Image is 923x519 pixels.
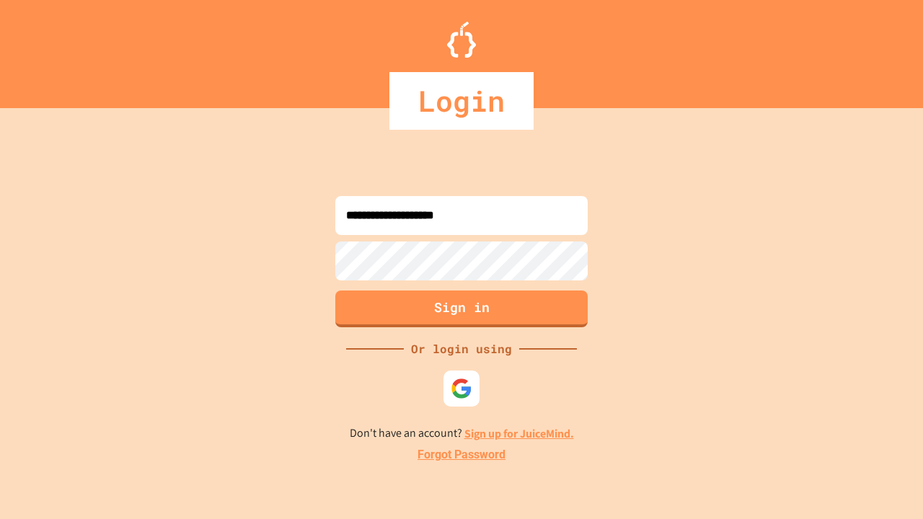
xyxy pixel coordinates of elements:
img: google-icon.svg [451,378,472,399]
button: Sign in [335,290,588,327]
img: Logo.svg [447,22,476,58]
div: Login [389,72,534,130]
p: Don't have an account? [350,425,574,443]
div: Or login using [404,340,519,358]
a: Sign up for JuiceMind. [464,426,574,441]
a: Forgot Password [418,446,505,463]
